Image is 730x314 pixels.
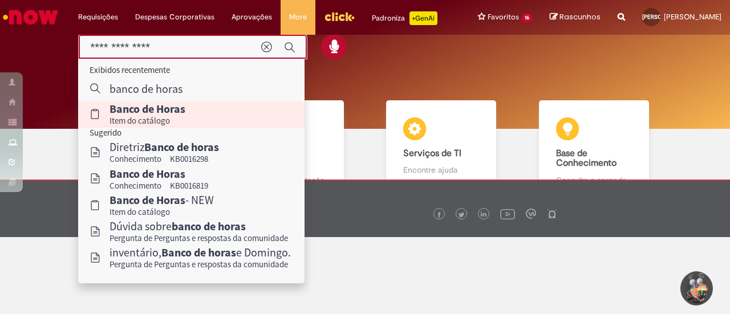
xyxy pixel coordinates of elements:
[1,6,60,28] img: ServiceNow
[365,100,518,199] a: Serviços de TI Encontre ajuda
[409,11,437,25] p: +GenAi
[679,271,713,305] button: Iniciar Conversa de Suporte
[60,100,213,199] a: Tirar dúvidas Tirar dúvidas com Lupi Assist e Gen Ai
[521,13,533,23] span: 16
[436,212,442,218] img: logo_footer_facebook.png
[135,11,214,23] span: Despesas Corporativas
[556,174,632,186] p: Consulte e aprenda
[642,13,687,21] span: [PERSON_NAME]
[526,209,536,219] img: logo_footer_workplace.png
[403,148,461,159] b: Serviços de TI
[232,11,272,23] span: Aprovações
[547,209,557,219] img: logo_footer_naosei.png
[550,12,601,23] a: Rascunhos
[403,164,479,176] p: Encontre ajuda
[78,11,118,23] span: Requisições
[556,148,617,169] b: Base de Conhecimento
[459,212,464,218] img: logo_footer_twitter.png
[500,206,515,221] img: logo_footer_youtube.png
[518,100,671,199] a: Base de Conhecimento Consulte e aprenda
[664,12,721,22] span: [PERSON_NAME]
[481,211,486,218] img: logo_footer_linkedin.png
[372,11,437,25] div: Padroniza
[324,8,355,25] img: click_logo_yellow_360x200.png
[488,11,519,23] span: Favoritos
[559,11,601,22] span: Rascunhos
[289,11,307,23] span: More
